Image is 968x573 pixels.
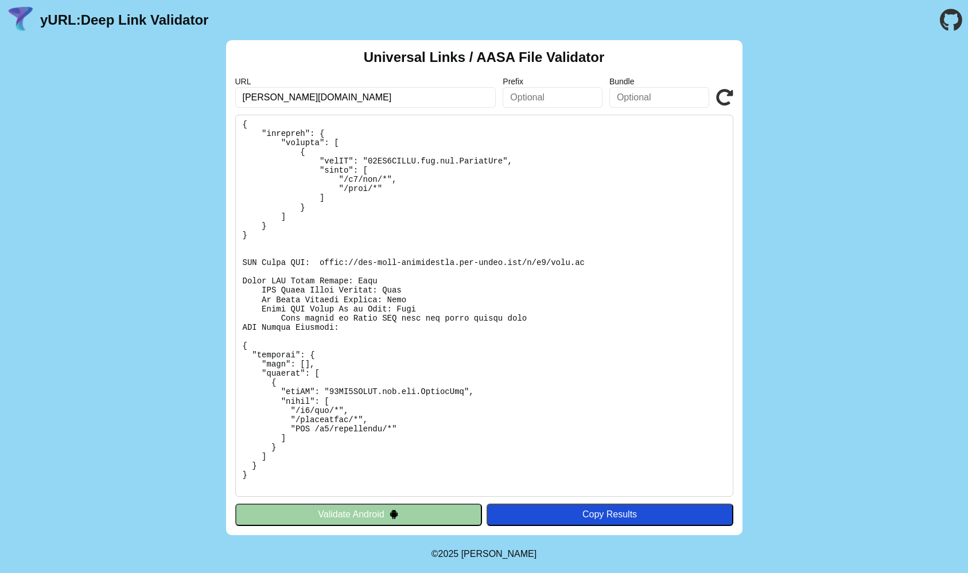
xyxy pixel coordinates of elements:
[431,535,537,573] footer: ©
[235,87,496,108] input: Required
[235,77,496,86] label: URL
[503,87,602,108] input: Optional
[40,12,208,28] a: yURL:Deep Link Validator
[364,49,605,65] h2: Universal Links / AASA File Validator
[235,504,482,525] button: Validate Android
[6,5,36,35] img: yURL Logo
[492,509,728,520] div: Copy Results
[389,509,399,519] img: droidIcon.svg
[461,549,537,559] a: Michael Ibragimchayev's Personal Site
[487,504,733,525] button: Copy Results
[609,77,709,86] label: Bundle
[503,77,602,86] label: Prefix
[235,115,733,497] pre: Lorem ipsu do: sitam://cons.ad/.elit-seddo/eiusm-tem-inci-utlaboreetd Ma Aliquaen: Admi Veniamq-n...
[438,549,459,559] span: 2025
[609,87,709,108] input: Optional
